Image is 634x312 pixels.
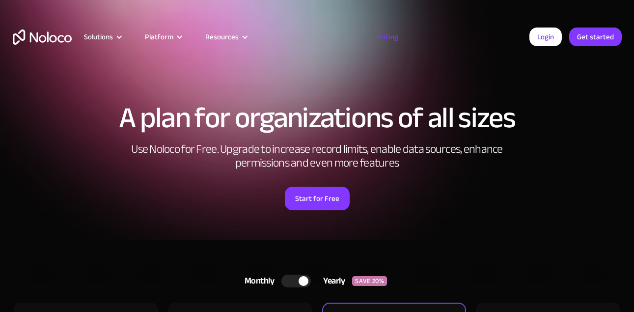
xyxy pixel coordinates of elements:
[13,29,72,45] a: home
[311,274,352,288] div: Yearly
[205,30,239,43] div: Resources
[364,30,411,43] a: Pricing
[193,30,258,43] div: Resources
[569,28,622,46] a: Get started
[145,30,173,43] div: Platform
[133,30,193,43] div: Platform
[232,274,282,288] div: Monthly
[72,30,133,43] div: Solutions
[285,187,350,210] a: Start for Free
[529,28,562,46] a: Login
[352,276,387,286] div: SAVE 20%
[13,103,622,133] h1: A plan for organizations of all sizes
[121,142,514,170] h2: Use Noloco for Free. Upgrade to increase record limits, enable data sources, enhance permissions ...
[84,30,113,43] div: Solutions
